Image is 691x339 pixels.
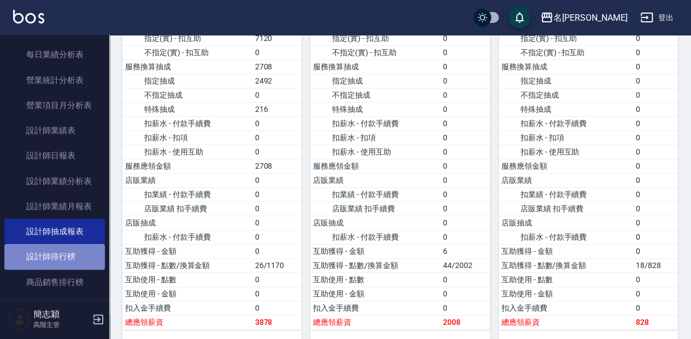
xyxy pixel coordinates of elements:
td: 服務換算抽成 [499,60,633,74]
td: 不指定(實) - 扣互助 [499,45,633,60]
td: 服務換算抽成 [310,60,440,74]
td: 互助獲得 - 點數/換算金額 [122,258,252,272]
td: 7120 [252,31,302,45]
td: 扣薪水 - 扣項 [310,130,440,145]
td: 扣入金手續費 [310,301,440,315]
td: 店販抽成 [499,216,633,230]
td: 828 [633,315,678,329]
a: 營業統計分析表 [4,68,105,93]
div: 名[PERSON_NAME] [553,11,627,25]
img: Person [9,308,31,330]
td: 0 [633,201,678,216]
td: 0 [440,31,490,45]
td: 不指定抽成 [310,88,440,102]
td: 總應領薪資 [499,315,633,329]
td: 店販業績 扣手續費 [499,201,633,216]
td: 互助使用 - 金額 [122,287,252,301]
a: 設計師日報表 [4,143,105,168]
td: 0 [440,187,490,201]
a: 設計師排行榜 [4,244,105,269]
button: save [509,7,530,28]
a: 商品消耗明細 [4,295,105,320]
td: 互助獲得 - 金額 [310,244,440,258]
td: 0 [252,187,302,201]
td: 0 [440,45,490,60]
td: 互助獲得 - 點數/換算金額 [310,258,440,272]
td: 0 [440,201,490,216]
td: 特殊抽成 [499,102,633,116]
td: 2708 [252,60,302,74]
a: 設計師業績表 [4,118,105,143]
td: 0 [633,116,678,130]
td: 0 [252,216,302,230]
td: 服務換算抽成 [122,60,252,74]
td: 0 [633,230,678,244]
td: 指定抽成 [122,74,252,88]
td: 指定(實) - 扣互助 [122,31,252,45]
td: 扣薪水 - 付款手續費 [499,230,633,244]
td: 0 [440,216,490,230]
td: 互助獲得 - 金額 [122,244,252,258]
td: 扣薪水 - 使用互助 [122,145,252,159]
td: 0 [252,130,302,145]
td: 44/2002 [440,258,490,272]
td: 服務應領金額 [310,159,440,173]
td: 2008 [440,315,490,329]
td: 扣薪水 - 付款手續費 [310,230,440,244]
td: 0 [633,159,678,173]
a: 設計師業績月報表 [4,194,105,219]
p: 高階主管 [33,320,89,330]
td: 0 [633,301,678,315]
td: 0 [440,173,490,187]
td: 0 [252,45,302,60]
td: 0 [252,244,302,258]
td: 服務應領金額 [499,159,633,173]
td: 互助使用 - 點數 [122,272,252,287]
td: 0 [633,130,678,145]
td: 0 [252,88,302,102]
button: 名[PERSON_NAME] [536,7,631,29]
td: 0 [633,216,678,230]
td: 0 [440,145,490,159]
td: 指定(實) - 扣互助 [310,31,440,45]
td: 服務應領金額 [122,159,252,173]
td: 不指定(實) - 扣互助 [122,45,252,60]
td: 0 [440,130,490,145]
td: 店販業績 扣手續費 [310,201,440,216]
td: 0 [440,116,490,130]
td: 0 [440,74,490,88]
td: 0 [440,287,490,301]
td: 0 [252,230,302,244]
td: 扣薪水 - 付款手續費 [499,116,633,130]
a: 每日業績分析表 [4,42,105,67]
td: 互助使用 - 金額 [499,287,633,301]
td: 26/1170 [252,258,302,272]
td: 店販業績 [122,173,252,187]
a: 設計師抽成報表 [4,219,105,244]
button: 登出 [636,8,678,28]
td: 0 [252,173,302,187]
td: 0 [252,287,302,301]
td: 指定抽成 [499,74,633,88]
td: 扣薪水 - 扣項 [122,130,252,145]
td: 0 [633,60,678,74]
td: 互助使用 - 金額 [310,287,440,301]
td: 216 [252,102,302,116]
td: 0 [252,272,302,287]
td: 6 [440,244,490,258]
td: 0 [252,116,302,130]
a: 商品銷售排行榜 [4,270,105,295]
td: 扣薪水 - 使用互助 [310,145,440,159]
td: 0 [440,60,490,74]
td: 扣薪水 - 扣項 [499,130,633,145]
td: 互助獲得 - 金額 [499,244,633,258]
td: 0 [633,74,678,88]
td: 0 [440,230,490,244]
td: 0 [633,88,678,102]
td: 不指定抽成 [122,88,252,102]
td: 扣薪水 - 付款手續費 [310,116,440,130]
td: 0 [633,244,678,258]
td: 2492 [252,74,302,88]
td: 0 [633,272,678,287]
td: 扣薪水 - 付款手續費 [122,230,252,244]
